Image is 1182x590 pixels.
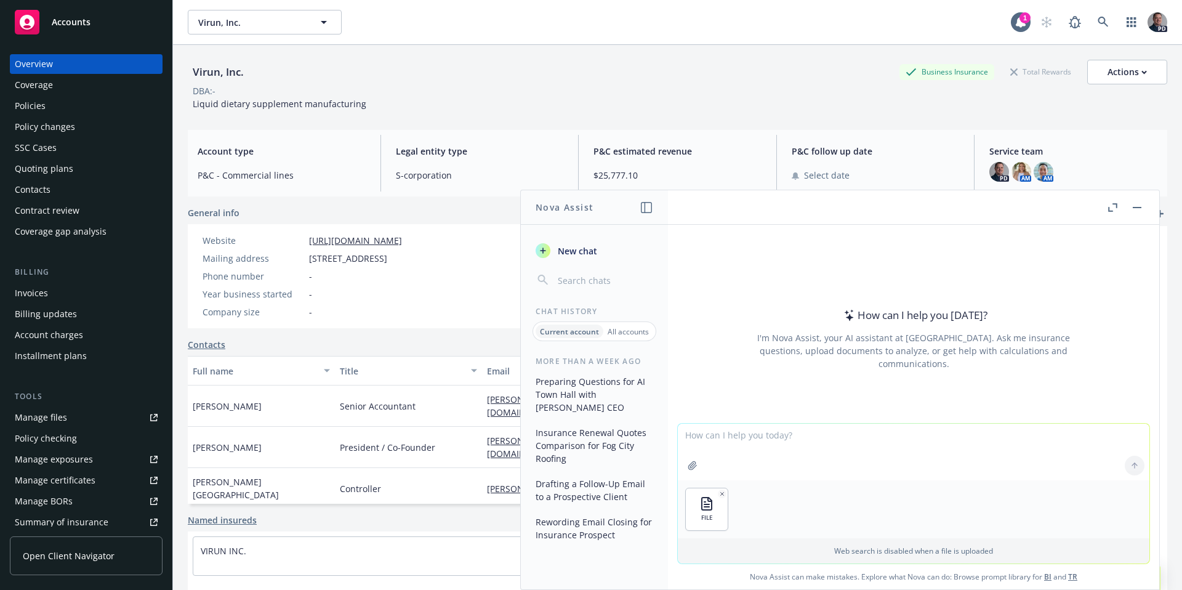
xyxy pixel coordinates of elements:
[193,400,262,413] span: [PERSON_NAME]
[15,346,87,366] div: Installment plans
[15,159,73,179] div: Quoting plans
[540,326,599,337] p: Current account
[10,266,163,278] div: Billing
[198,145,366,158] span: Account type
[340,482,381,495] span: Controller
[309,235,402,246] a: [URL][DOMAIN_NAME]
[701,514,713,522] span: FILE
[487,483,710,495] a: [PERSON_NAME][EMAIL_ADDRESS][DOMAIN_NAME]
[193,475,330,501] span: [PERSON_NAME][GEOGRAPHIC_DATA]
[188,10,342,34] button: Virun, Inc.
[1063,10,1087,34] a: Report a Bug
[608,326,649,337] p: All accounts
[198,16,305,29] span: Virun, Inc.
[188,206,239,219] span: General info
[1148,12,1167,32] img: photo
[198,169,366,182] span: P&C - Commercial lines
[487,394,698,418] a: [PERSON_NAME][EMAIL_ADDRESS][PERSON_NAME][DOMAIN_NAME]
[309,252,387,265] span: [STREET_ADDRESS]
[482,356,727,386] button: Email
[193,98,366,110] span: Liquid dietary supplement manufacturing
[309,270,312,283] span: -
[15,429,77,448] div: Policy checking
[555,244,597,257] span: New chat
[521,356,668,366] div: More than a week ago
[10,180,163,200] a: Contacts
[15,304,77,324] div: Billing updates
[309,288,312,301] span: -
[741,331,1087,370] div: I'm Nova Assist, your AI assistant at [GEOGRAPHIC_DATA]. Ask me insurance questions, upload docum...
[1034,10,1059,34] a: Start snowing
[593,145,762,158] span: P&C estimated revenue
[521,306,668,317] div: Chat History
[10,96,163,116] a: Policies
[840,307,987,323] div: How can I help you [DATE]?
[10,390,163,403] div: Tools
[396,145,564,158] span: Legal entity type
[15,222,107,241] div: Coverage gap analysis
[1044,572,1051,582] a: BI
[555,272,653,289] input: Search chats
[15,117,75,137] div: Policy changes
[792,145,960,158] span: P&C follow up date
[593,169,762,182] span: $25,777.10
[10,450,163,469] a: Manage exposures
[15,75,53,95] div: Coverage
[531,474,658,507] button: Drafting a Follow-Up Email to a Prospective Client
[188,514,257,527] a: Named insureds
[10,138,163,158] a: SSC Cases
[10,222,163,241] a: Coverage gap analysis
[536,201,593,214] h1: Nova Assist
[203,270,304,283] div: Phone number
[10,471,163,490] a: Manage certificates
[10,325,163,345] a: Account charges
[193,84,215,97] div: DBA: -
[188,64,249,80] div: Virun, Inc.
[15,180,50,200] div: Contacts
[1068,572,1077,582] a: TR
[203,288,304,301] div: Year business started
[203,234,304,247] div: Website
[1091,10,1116,34] a: Search
[52,17,90,27] span: Accounts
[531,240,658,262] button: New chat
[804,169,850,182] span: Select date
[335,356,482,386] button: Title
[15,201,79,220] div: Contract review
[531,512,658,545] button: Rewording Email Closing for Insurance Prospect
[531,422,658,469] button: Insurance Renewal Quotes Comparison for Fog City Roofing
[10,512,163,532] a: Summary of insurance
[487,435,698,459] a: [PERSON_NAME][EMAIL_ADDRESS][PERSON_NAME][DOMAIN_NAME]
[1004,64,1077,79] div: Total Rewards
[10,201,163,220] a: Contract review
[15,450,93,469] div: Manage exposures
[15,471,95,490] div: Manage certificates
[15,325,83,345] div: Account charges
[487,365,709,378] div: Email
[10,117,163,137] a: Policy changes
[1011,162,1031,182] img: photo
[201,545,246,557] a: VIRUN INC.
[1019,12,1031,23] div: 1
[10,408,163,427] a: Manage files
[10,491,163,511] a: Manage BORs
[193,441,262,454] span: [PERSON_NAME]
[203,252,304,265] div: Mailing address
[15,54,53,74] div: Overview
[1034,162,1053,182] img: photo
[10,5,163,39] a: Accounts
[15,491,73,511] div: Manage BORs
[1152,206,1167,221] a: add
[1087,60,1167,84] button: Actions
[10,75,163,95] a: Coverage
[685,546,1142,556] p: Web search is disabled when a file is uploaded
[15,408,67,427] div: Manage files
[15,283,48,303] div: Invoices
[899,64,994,79] div: Business Insurance
[989,145,1157,158] span: Service team
[188,338,225,351] a: Contacts
[1119,10,1144,34] a: Switch app
[673,564,1154,589] span: Nova Assist can make mistakes. Explore what Nova can do: Browse prompt library for and
[10,54,163,74] a: Overview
